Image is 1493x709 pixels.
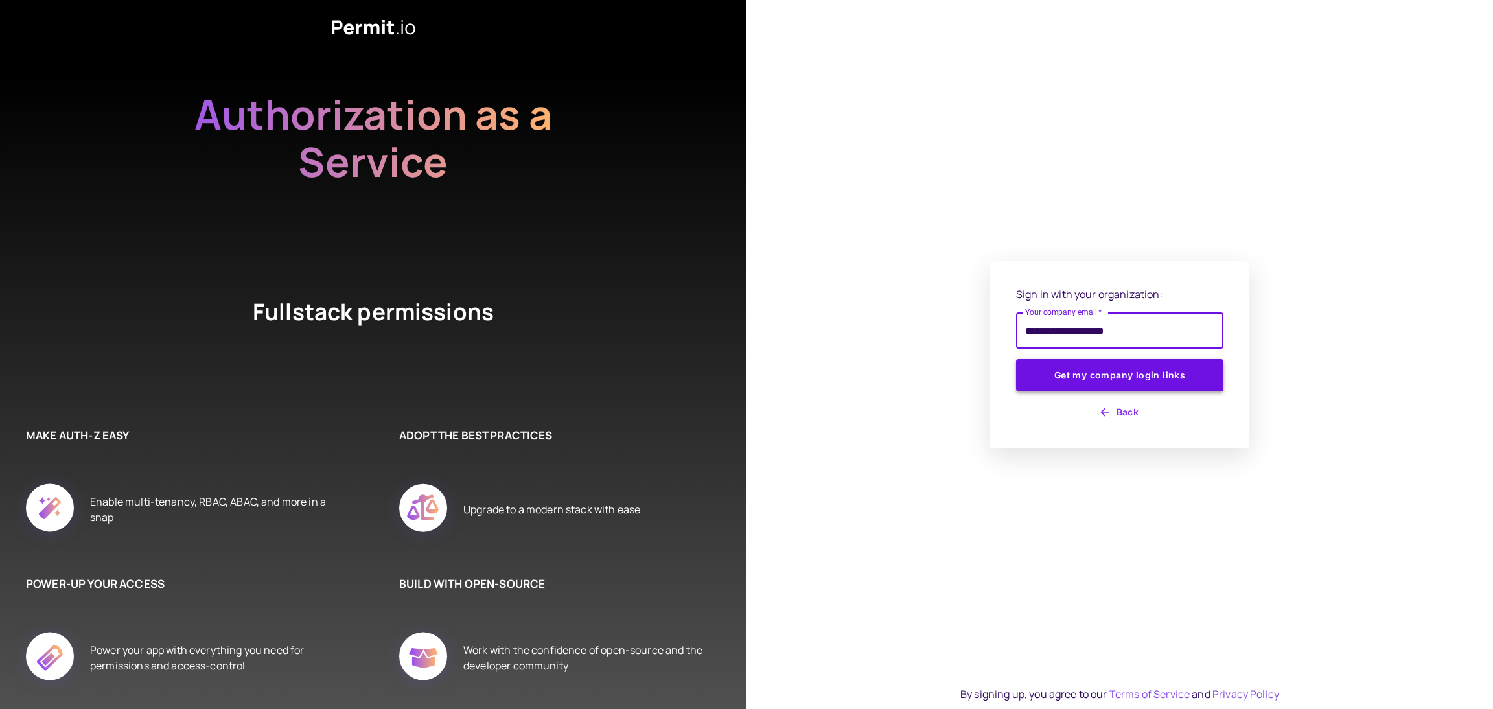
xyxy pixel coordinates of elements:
button: Back [1016,402,1223,423]
a: Privacy Policy [1212,687,1279,701]
div: Work with the confidence of open-source and the developer community [463,618,708,698]
h6: MAKE AUTH-Z EASY [26,427,334,444]
a: Terms of Service [1109,687,1190,701]
div: Power your app with everything you need for permissions and access-control [90,618,334,698]
div: Upgrade to a modern stack with ease [463,469,640,550]
button: Get my company login links [1016,359,1223,391]
h6: BUILD WITH OPEN-SOURCE [399,575,708,592]
h6: ADOPT THE BEST PRACTICES [399,427,708,444]
h6: POWER-UP YOUR ACCESS [26,575,334,592]
div: Enable multi-tenancy, RBAC, ABAC, and more in a snap [90,469,334,550]
h2: Authorization as a Service [153,91,594,233]
p: Sign in with your organization: [1016,286,1223,302]
div: By signing up, you agree to our and [960,686,1279,702]
label: Your company email [1025,307,1102,318]
h4: Fullstack permissions [205,296,542,375]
